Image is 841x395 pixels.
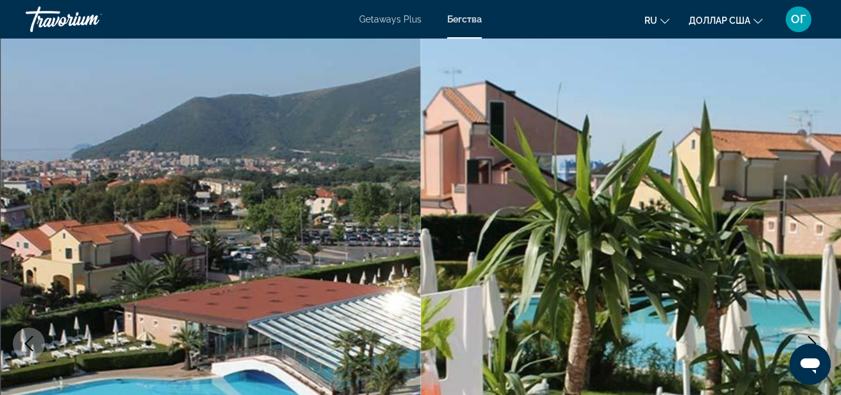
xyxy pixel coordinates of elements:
iframe: Кнопка запуска окна обмена сообщениями [790,344,831,385]
button: Изменить валюту [689,11,763,30]
button: Изменить язык [644,11,669,30]
font: ru [644,15,657,26]
button: Next image [796,328,828,360]
a: Бегства [447,14,482,24]
button: Previous image [13,328,45,360]
font: ОГ [791,12,806,26]
a: Травориум [26,3,154,36]
button: Меню пользователя [782,6,815,33]
a: Getaways Plus [359,14,421,24]
font: доллар США [689,15,750,26]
